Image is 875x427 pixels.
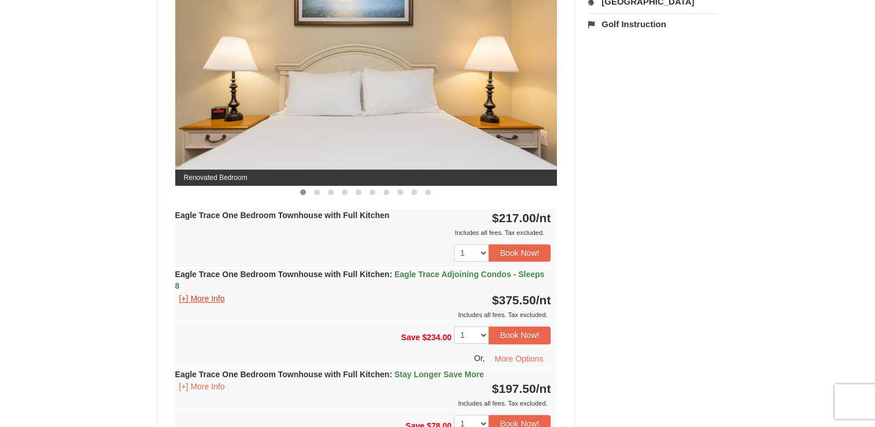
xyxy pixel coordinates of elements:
button: Book Now! [489,326,551,344]
strong: Eagle Trace One Bedroom Townhouse with Full Kitchen [175,270,545,290]
strong: Eagle Trace One Bedroom Townhouse with Full Kitchen [175,211,390,220]
span: : [389,370,392,379]
button: Book Now! [489,244,551,262]
span: Save [401,333,420,342]
a: Golf Instruction [588,13,717,35]
div: Includes all fees. Tax excluded. [175,309,551,321]
span: /nt [536,293,551,307]
strong: Eagle Trace One Bedroom Townhouse with Full Kitchen [175,370,484,379]
span: /nt [536,211,551,224]
strong: $217.00 [492,211,551,224]
span: /nt [536,382,551,395]
button: More Options [487,350,551,367]
span: Renovated Bedroom [175,170,557,186]
span: Or, [474,353,485,362]
div: Includes all fees. Tax excluded. [175,227,551,238]
button: [+] More Info [175,380,229,393]
div: Includes all fees. Tax excluded. [175,397,551,409]
span: $375.50 [492,293,536,307]
button: [+] More Info [175,292,229,305]
span: $234.00 [422,333,452,342]
span: Stay Longer Save More [394,370,484,379]
span: $197.50 [492,382,536,395]
span: : [389,270,392,279]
